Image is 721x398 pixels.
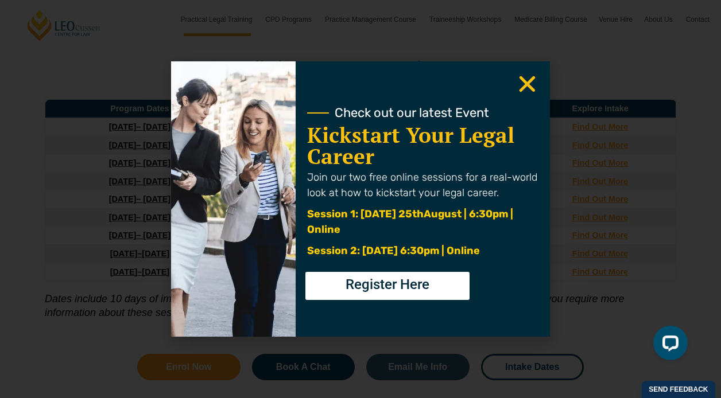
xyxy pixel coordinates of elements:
[307,244,480,257] span: Session 2: [DATE] 6:30pm | Online
[516,73,538,95] a: Close
[335,107,489,119] span: Check out our latest Event
[346,278,429,291] span: Register Here
[307,121,514,170] a: Kickstart Your Legal Career
[307,208,412,220] span: Session 1: [DATE] 25
[644,321,692,369] iframe: LiveChat chat widget
[412,208,424,220] span: th
[305,272,470,300] a: Register Here
[307,171,537,199] span: Join our two free online sessions for a real-world look at how to kickstart your legal career.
